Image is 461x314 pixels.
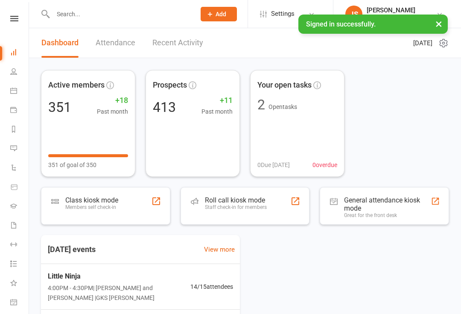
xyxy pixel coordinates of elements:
[65,204,118,210] div: Members self check-in
[306,20,376,28] span: Signed in successfully.
[48,271,190,282] span: Little Ninja
[153,79,187,91] span: Prospects
[153,100,176,114] div: 413
[190,282,233,291] span: 14 / 15 attendees
[10,120,29,140] a: Reports
[10,44,29,63] a: Dashboard
[201,94,233,107] span: +11
[97,94,128,107] span: +18
[205,204,267,210] div: Staff check-in for members
[312,160,337,170] span: 0 overdue
[41,242,102,257] h3: [DATE] events
[10,63,29,82] a: People
[201,7,237,21] button: Add
[257,79,312,91] span: Your open tasks
[50,8,190,20] input: Search...
[41,28,79,58] a: Dashboard
[216,11,226,18] span: Add
[10,178,29,197] a: Product Sales
[96,28,135,58] a: Attendance
[205,196,267,204] div: Roll call kiosk mode
[257,160,290,170] span: 0 Due [DATE]
[257,98,265,112] div: 2
[413,38,432,48] span: [DATE]
[97,107,128,116] span: Past month
[48,79,105,91] span: Active members
[345,6,362,23] div: JS
[10,82,29,101] a: Calendar
[152,28,203,58] a: Recent Activity
[65,196,118,204] div: Class kiosk mode
[268,103,297,110] span: Open tasks
[48,283,190,302] span: 4:00PM - 4:30PM | [PERSON_NAME] and [PERSON_NAME] | GKS [PERSON_NAME]
[204,244,235,255] a: View more
[48,100,71,114] div: 351
[344,196,431,212] div: General attendance kiosk mode
[271,4,295,23] span: Settings
[10,293,29,313] a: General attendance kiosk mode
[48,160,96,170] span: 351 of goal of 350
[344,212,431,218] div: Great for the front desk
[10,274,29,293] a: What's New
[367,14,419,22] div: Guy's Karate School
[367,6,419,14] div: [PERSON_NAME]
[201,107,233,116] span: Past month
[10,101,29,120] a: Payments
[431,15,446,33] button: ×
